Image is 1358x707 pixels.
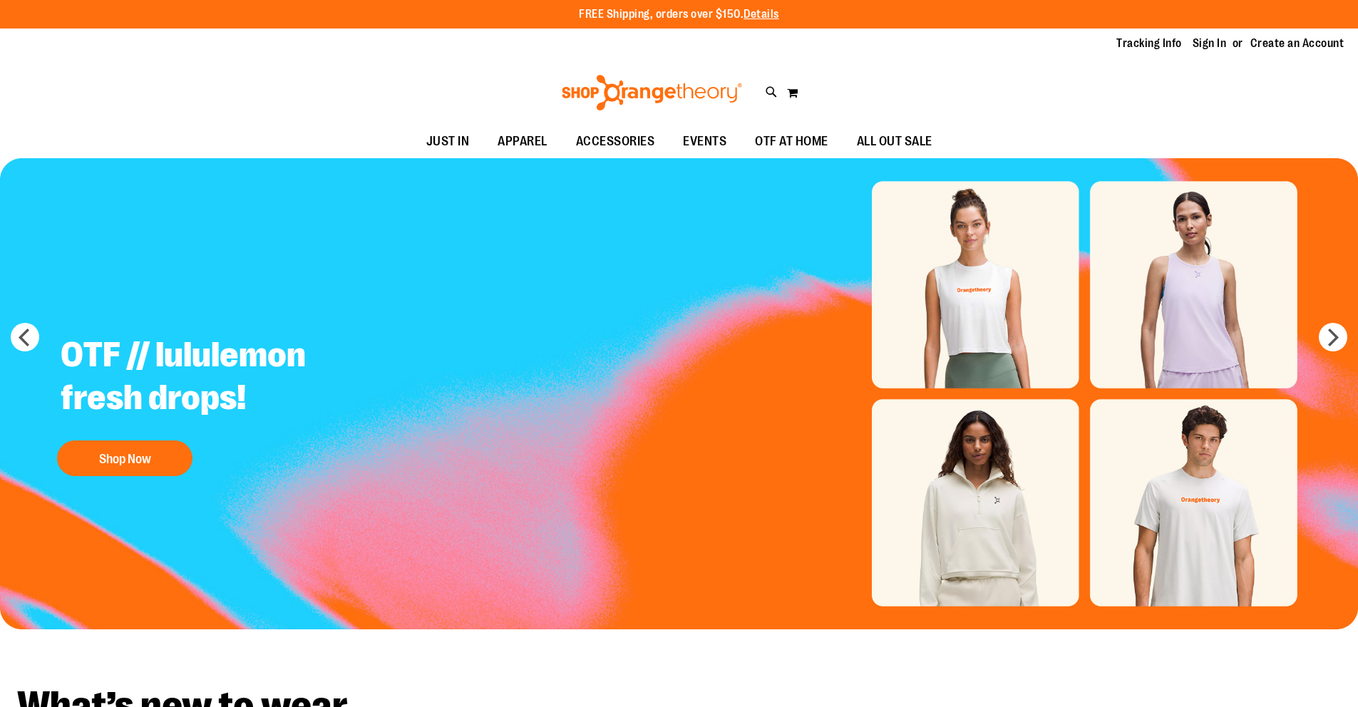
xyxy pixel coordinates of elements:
span: ALL OUT SALE [857,125,932,158]
a: Create an Account [1250,36,1344,51]
button: next [1319,323,1347,351]
h2: OTF // lululemon fresh drops! [50,323,404,433]
span: ACCESSORIES [576,125,655,158]
span: APPAREL [498,125,547,158]
button: prev [11,323,39,351]
a: Details [744,8,779,21]
span: JUST IN [426,125,470,158]
a: Tracking Info [1116,36,1182,51]
p: FREE Shipping, orders over $150. [579,6,779,23]
a: OTF // lululemon fresh drops! Shop Now [50,323,404,483]
button: Shop Now [57,440,192,476]
span: EVENTS [683,125,726,158]
span: OTF AT HOME [755,125,828,158]
img: Shop Orangetheory [560,75,744,110]
a: Sign In [1193,36,1227,51]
